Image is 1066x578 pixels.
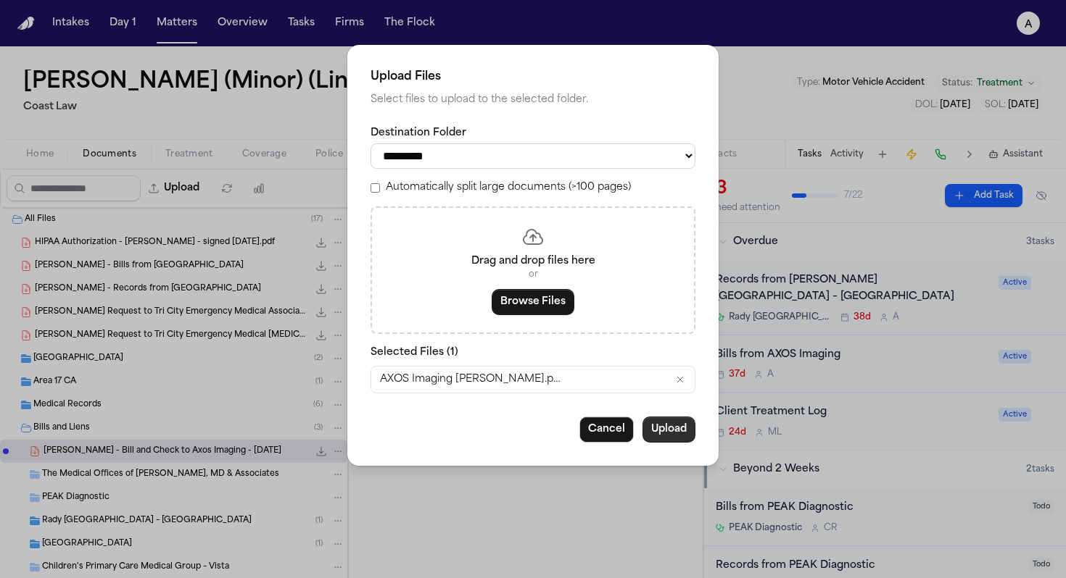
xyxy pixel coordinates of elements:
[492,289,574,315] button: Browse Files
[674,374,686,385] button: Remove AXOS Imaging Bill-S.Smith.pdf
[371,126,695,141] label: Destination Folder
[380,372,561,387] span: AXOS Imaging [PERSON_NAME].pdf
[579,416,634,443] button: Cancel
[386,180,631,195] label: Automatically split large documents (>100 pages)
[389,254,677,269] p: Drag and drop files here
[371,91,695,109] p: Select files to upload to the selected folder.
[371,345,695,360] p: Selected Files ( 1 )
[643,416,695,443] button: Upload
[371,68,695,85] h2: Upload Files
[389,269,677,280] p: or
